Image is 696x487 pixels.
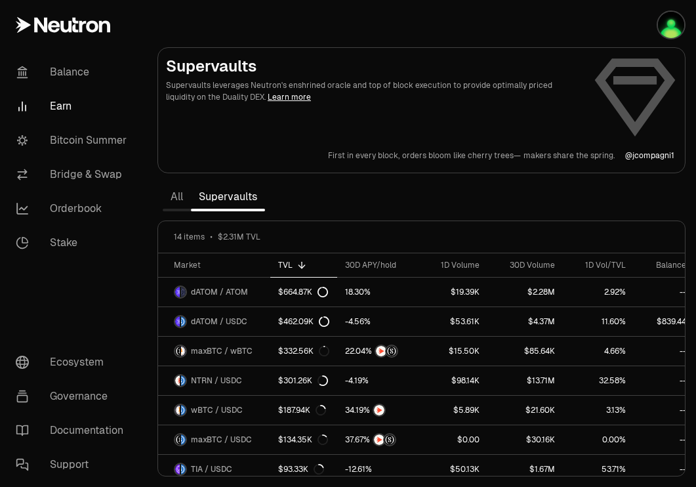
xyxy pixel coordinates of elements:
[376,346,386,356] img: NTRN
[625,150,674,161] a: @jcompagni1
[386,346,397,356] img: Structured Points
[181,346,186,356] img: wBTC Logo
[5,379,142,413] a: Governance
[487,425,563,454] a: $30.16K
[181,316,186,327] img: USDC Logo
[158,278,270,307] a: dATOM LogoATOM LogodATOM / ATOM
[328,150,399,161] p: First in every block,
[337,337,419,366] a: NTRNStructured Points
[634,455,694,484] a: --
[487,278,563,307] a: $2.28M
[384,434,395,445] img: Structured Points
[270,455,337,484] a: $93.33K
[270,337,337,366] a: $332.56K
[181,405,186,415] img: USDC Logo
[278,434,328,445] div: $134.35K
[563,337,634,366] a: 4.66%
[181,434,186,445] img: USDC Logo
[419,278,487,307] a: $19.39K
[268,92,311,102] a: Learn more
[191,464,232,475] span: TIA / USDC
[278,405,326,415] div: $187.94K
[345,345,411,358] button: NTRNStructured Points
[181,287,186,297] img: ATOM Logo
[345,404,411,417] button: NTRN
[402,150,521,161] p: orders bloom like cherry trees—
[174,260,262,270] div: Market
[174,232,205,242] span: 14 items
[419,425,487,454] a: $0.00
[5,55,142,89] a: Balance
[419,337,487,366] a: $15.50K
[487,366,563,395] a: $13.71M
[218,232,260,242] span: $2.31M TVL
[191,346,253,356] span: maxBTC / wBTC
[337,425,419,454] a: NTRNStructured Points
[634,366,694,395] a: --
[426,260,480,270] div: 1D Volume
[374,434,384,445] img: NTRN
[278,346,329,356] div: $332.56K
[278,287,328,297] div: $664.87K
[191,184,265,210] a: Supervaults
[175,287,180,297] img: dATOM Logo
[328,150,615,161] a: First in every block,orders bloom like cherry trees—makers share the spring.
[634,396,694,425] a: --
[563,366,634,395] a: 32.58%
[642,260,686,270] div: Balance
[634,425,694,454] a: --
[175,375,180,386] img: NTRN Logo
[270,425,337,454] a: $134.35K
[175,434,180,445] img: maxBTC Logo
[634,337,694,366] a: --
[658,12,684,38] img: Atom Staking
[523,150,615,161] p: makers share the spring.
[495,260,555,270] div: 30D Volume
[278,316,329,327] div: $462.09K
[419,307,487,336] a: $53.61K
[487,396,563,425] a: $21.60K
[5,192,142,226] a: Orderbook
[419,366,487,395] a: $98.14K
[487,307,563,336] a: $4.37M
[270,366,337,395] a: $301.26K
[175,346,180,356] img: maxBTC Logo
[158,366,270,395] a: NTRN LogoUSDC LogoNTRN / USDC
[5,413,142,448] a: Documentation
[345,433,411,446] button: NTRNStructured Points
[175,464,180,475] img: TIA Logo
[163,184,191,210] a: All
[5,226,142,260] a: Stake
[5,158,142,192] a: Bridge & Swap
[166,56,583,77] h2: Supervaults
[419,396,487,425] a: $5.89K
[5,123,142,158] a: Bitcoin Summer
[158,425,270,454] a: maxBTC LogoUSDC LogomaxBTC / USDC
[419,455,487,484] a: $50.13K
[337,396,419,425] a: NTRN
[634,278,694,307] a: --
[625,150,674,161] p: @ jcompagni1
[158,337,270,366] a: maxBTC LogowBTC LogomaxBTC / wBTC
[158,307,270,336] a: dATOM LogoUSDC LogodATOM / USDC
[563,307,634,336] a: 11.60%
[181,464,186,475] img: USDC Logo
[158,455,270,484] a: TIA LogoUSDC LogoTIA / USDC
[278,464,324,475] div: $93.33K
[345,260,411,270] div: 30D APY/hold
[191,287,248,297] span: dATOM / ATOM
[5,89,142,123] a: Earn
[181,375,186,386] img: USDC Logo
[563,396,634,425] a: 3.13%
[5,345,142,379] a: Ecosystem
[278,260,329,270] div: TVL
[270,278,337,307] a: $664.87K
[487,337,563,366] a: $85.64K
[158,396,270,425] a: wBTC LogoUSDC LogowBTC / USDC
[191,434,252,445] span: maxBTC / USDC
[191,405,243,415] span: wBTC / USDC
[5,448,142,482] a: Support
[166,79,583,103] p: Supervaults leverages Neutron's enshrined oracle and top of block execution to provide optimally ...
[191,375,242,386] span: NTRN / USDC
[571,260,626,270] div: 1D Vol/TVL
